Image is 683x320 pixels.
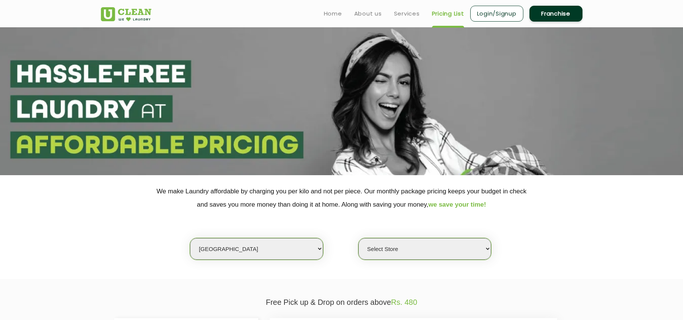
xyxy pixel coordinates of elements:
a: Login/Signup [470,6,523,22]
span: we save your time! [429,201,486,208]
a: Home [324,9,342,18]
a: Services [394,9,420,18]
a: Franchise [529,6,583,22]
p: We make Laundry affordable by charging you per kilo and not per piece. Our monthly package pricin... [101,185,583,211]
img: UClean Laundry and Dry Cleaning [101,7,151,21]
p: Free Pick up & Drop on orders above [101,298,583,307]
span: Rs. 480 [391,298,417,306]
a: Pricing List [432,9,464,18]
a: About us [354,9,382,18]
